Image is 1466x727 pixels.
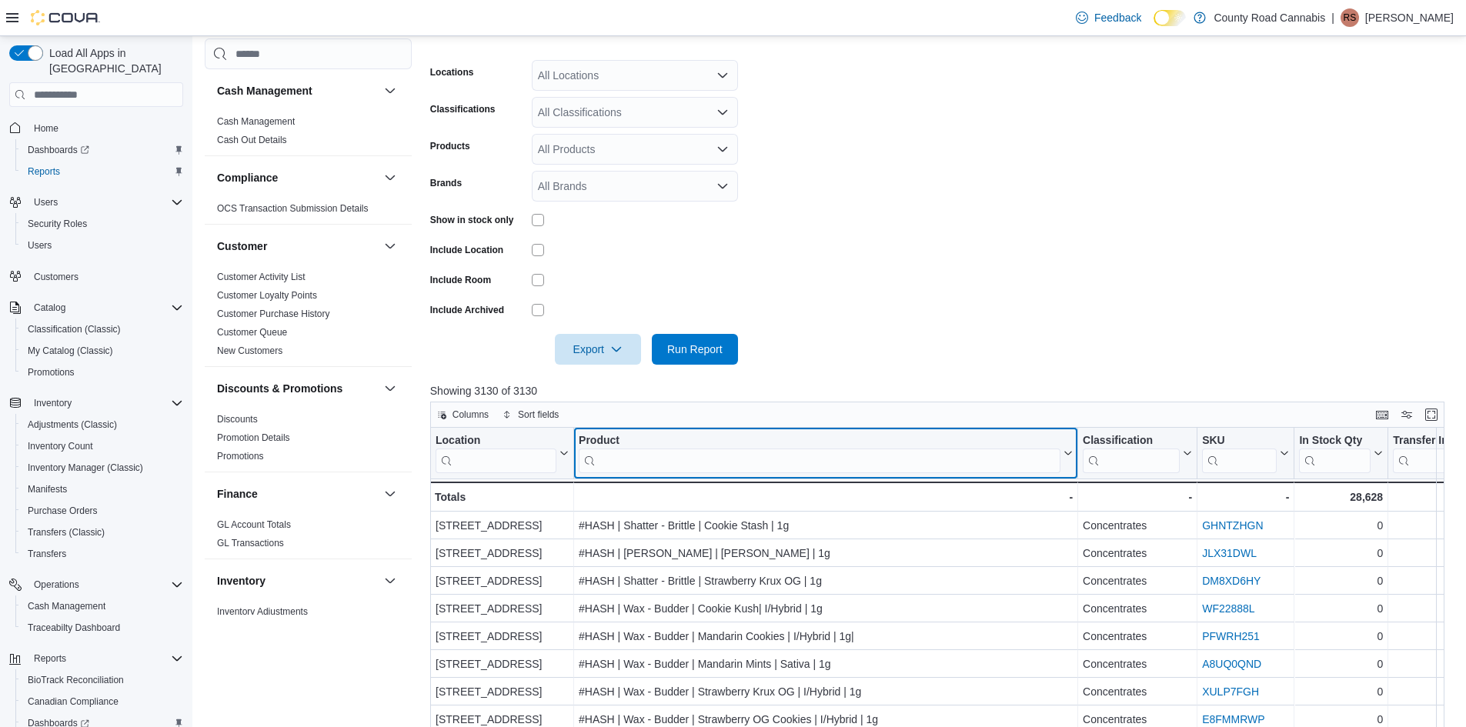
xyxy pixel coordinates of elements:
button: Purchase Orders [15,500,189,522]
span: Inventory [28,394,183,412]
div: 0 [1299,655,1383,673]
div: 0 [1299,627,1383,645]
div: [STREET_ADDRESS] [436,572,569,590]
button: Open list of options [716,106,729,118]
span: Inventory Count [22,437,183,455]
div: Location [436,434,556,449]
button: In Stock Qty [1299,434,1383,473]
a: Inventory Manager (Classic) [22,459,149,477]
a: Customers [28,268,85,286]
span: Promotions [28,366,75,379]
label: Include Archived [430,304,504,316]
div: #HASH | Wax - Budder | Mandarin Mints | Sativa | 1g [579,655,1073,673]
div: 0 [1299,599,1383,618]
button: Run Report [652,334,738,365]
a: PFWRH251 [1202,630,1260,642]
span: Inventory [34,397,72,409]
span: My Catalog (Classic) [28,345,113,357]
span: Home [34,122,58,135]
button: BioTrack Reconciliation [15,669,189,691]
button: Enter fullscreen [1422,405,1441,424]
div: Concentrates [1083,627,1192,645]
span: Dashboards [28,144,89,156]
span: Inventory Manager (Classic) [22,459,183,477]
span: Transfers [22,545,183,563]
button: Customer [381,237,399,255]
button: Classification (Classic) [15,318,189,340]
div: Concentrates [1083,599,1192,618]
span: Transfers (Classic) [28,526,105,539]
button: Inventory Count [15,435,189,457]
span: Reports [28,165,60,178]
span: Catalog [28,298,183,317]
button: Adjustments (Classic) [15,414,189,435]
button: Cash Management [217,83,378,98]
a: JLX31DWL [1202,547,1257,559]
button: Users [3,192,189,213]
span: Promotion Details [217,432,290,444]
span: Reports [22,162,183,181]
span: Sort fields [518,409,559,421]
div: Classification [1083,434,1180,473]
button: Inventory [217,573,378,589]
div: Concentrates [1083,655,1192,673]
span: Cash Management [22,597,183,615]
a: Cash Management [22,597,112,615]
div: Cash Management [205,112,412,155]
div: [STREET_ADDRESS] [436,627,569,645]
div: - [1083,488,1192,506]
a: Adjustments (Classic) [22,415,123,434]
label: Show in stock only [430,214,514,226]
button: Customer [217,238,378,254]
div: #HASH | [PERSON_NAME] | [PERSON_NAME] | 1g [579,544,1073,562]
a: GL Transactions [217,538,284,549]
span: Reports [28,649,183,668]
button: Sort fields [496,405,565,424]
span: GL Transactions [217,537,284,549]
div: [STREET_ADDRESS] [436,655,569,673]
div: - [1202,488,1289,506]
a: Reports [22,162,66,181]
a: Traceabilty Dashboard [22,619,126,637]
div: Concentrates [1083,572,1192,590]
button: Catalog [28,298,72,317]
div: Product [579,434,1060,473]
a: Dashboards [15,139,189,161]
a: Home [28,119,65,138]
a: Dashboards [22,141,95,159]
div: 0 [1299,572,1383,590]
span: GL Account Totals [217,519,291,531]
a: GHNTZHGN [1202,519,1263,532]
button: Reports [3,648,189,669]
div: #HASH | Wax - Budder | Cookie Kush| I/Hybrid | 1g [579,599,1073,618]
p: Showing 3130 of 3130 [430,383,1455,399]
button: Customers [3,265,189,288]
a: BioTrack Reconciliation [22,671,130,689]
button: Finance [217,486,378,502]
a: Promotions [217,451,264,462]
div: In Stock Qty [1299,434,1371,473]
div: Concentrates [1083,544,1192,562]
button: Inventory [28,394,78,412]
a: WF22888L [1202,602,1254,615]
button: Open list of options [716,69,729,82]
span: Operations [28,575,183,594]
a: Canadian Compliance [22,692,125,711]
span: Dashboards [22,141,183,159]
button: Compliance [217,170,378,185]
span: Load All Apps in [GEOGRAPHIC_DATA] [43,45,183,76]
button: Catalog [3,297,189,318]
h3: Compliance [217,170,278,185]
span: Catalog [34,302,65,314]
span: Feedback [1094,10,1141,25]
span: Cash Out Details [217,134,287,146]
button: Inventory [381,572,399,590]
a: Security Roles [22,215,93,233]
div: [STREET_ADDRESS] [436,516,569,535]
button: Export [555,334,641,365]
span: Operations [34,579,79,591]
h3: Discounts & Promotions [217,381,342,396]
button: Location [436,434,569,473]
span: Customer Activity List [217,271,306,283]
span: Purchase Orders [22,502,183,520]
